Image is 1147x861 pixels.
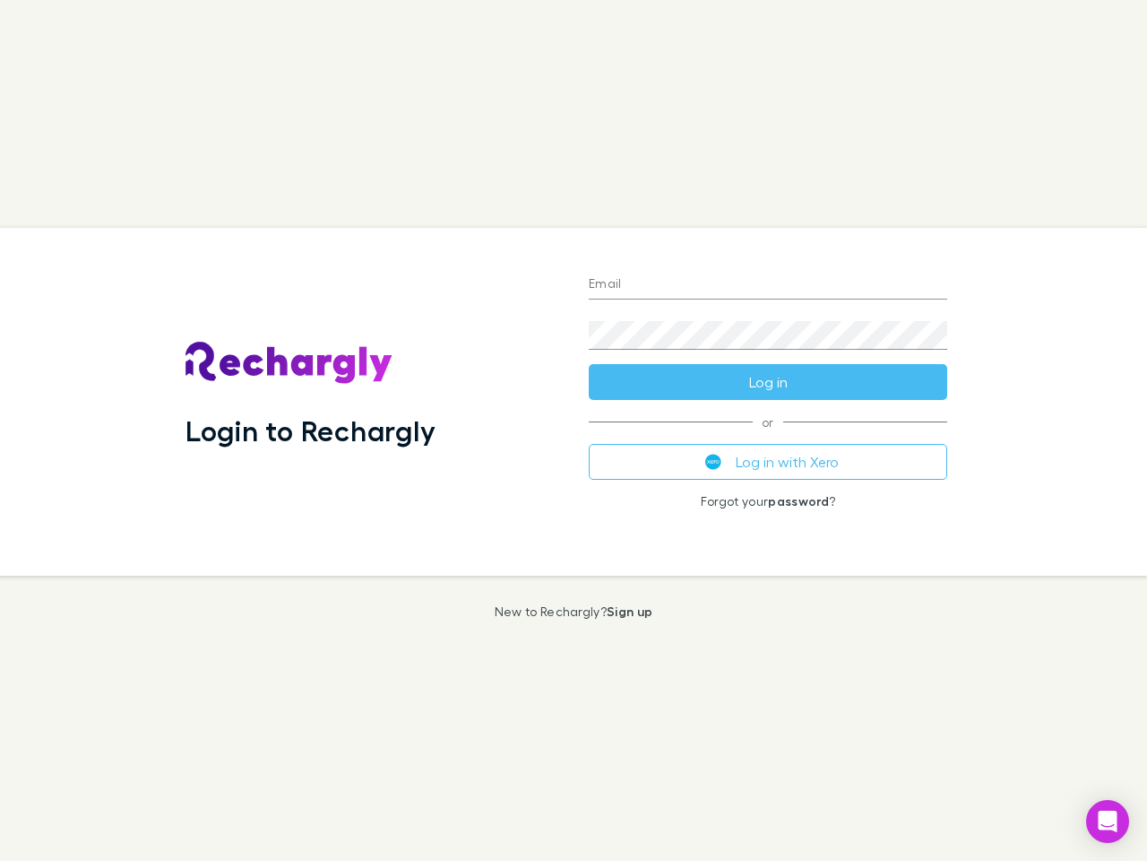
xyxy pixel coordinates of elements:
p: New to Rechargly? [495,604,653,619]
span: or [589,422,947,422]
img: Rechargly's Logo [185,342,393,385]
a: Sign up [607,604,652,619]
p: Forgot your ? [589,494,947,509]
button: Log in with Xero [589,444,947,480]
h1: Login to Rechargly [185,413,436,448]
a: password [768,493,829,509]
button: Log in [589,364,947,400]
img: Xero's logo [705,454,721,470]
div: Open Intercom Messenger [1086,800,1129,843]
